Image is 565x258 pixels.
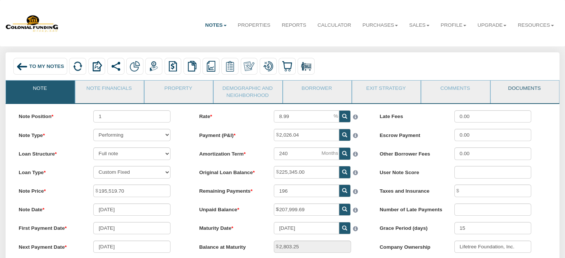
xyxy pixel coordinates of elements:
[111,61,121,71] img: share.svg
[352,81,420,99] a: Exit Strategy
[13,203,87,213] label: Note Date
[29,63,64,69] span: To My Notes
[13,184,87,195] label: Note Price
[13,147,87,157] label: Loan Structure
[373,222,448,232] label: Grace Period (days)
[16,61,27,72] img: back_arrow_left_icon.svg
[225,61,235,71] img: serviceOrders.png
[263,61,273,71] img: loan_mod.png
[13,222,87,232] label: First Payment Date
[93,203,171,216] input: MM/DD/YYYY
[130,61,140,71] img: partial.png
[93,241,171,253] input: MM/DD/YYYY
[214,81,281,103] a: Demographic and Neighborhood
[13,110,87,120] label: Note Position
[206,61,216,71] img: reports.png
[283,81,351,99] a: Borrower
[187,61,197,71] img: copy.png
[491,81,558,99] a: Documents
[357,16,403,35] a: Purchases
[13,241,87,251] label: Next Payment Date
[145,81,212,99] a: Property
[93,222,171,234] input: MM/DD/YYYY
[421,81,489,99] a: Comments
[373,241,448,251] label: Company Ownership
[274,110,339,123] input: This field can contain only numeric characters
[91,61,102,71] img: export.svg
[149,61,159,71] img: payment.png
[193,110,267,120] label: Rate
[373,147,448,157] label: Other Borrower Fees
[373,203,448,213] label: Number of Late Payments
[274,222,339,234] input: MM/DD/YYYY
[373,166,448,176] label: User Note Score
[373,129,448,139] label: Escrow Payment
[276,16,312,35] a: Reports
[244,61,254,71] img: make_own.png
[282,61,292,71] img: buy.svg
[6,81,74,99] a: Note
[312,16,357,35] a: Calculator
[193,184,267,195] label: Remaining Payments
[512,16,559,35] a: Resources
[199,16,232,35] a: Notes
[232,16,276,35] a: Properties
[193,241,267,251] label: Balance at Maturity
[6,14,59,32] img: 579666
[472,16,512,35] a: Upgrade
[168,61,178,71] img: history.png
[301,61,311,71] img: for_sale.png
[13,166,87,176] label: Loan Type
[193,147,267,157] label: Amortization Term
[193,129,267,139] label: Payment (P&I)
[193,203,267,213] label: Unpaid Balance
[193,222,267,232] label: Maturity Date
[75,81,143,99] a: Note Financials
[193,166,267,176] label: Original Loan Balance
[435,16,472,35] a: Profile
[403,16,435,35] a: Sales
[373,184,448,195] label: Taxes and Insurance
[373,110,448,120] label: Late Fees
[13,129,87,139] label: Note Type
